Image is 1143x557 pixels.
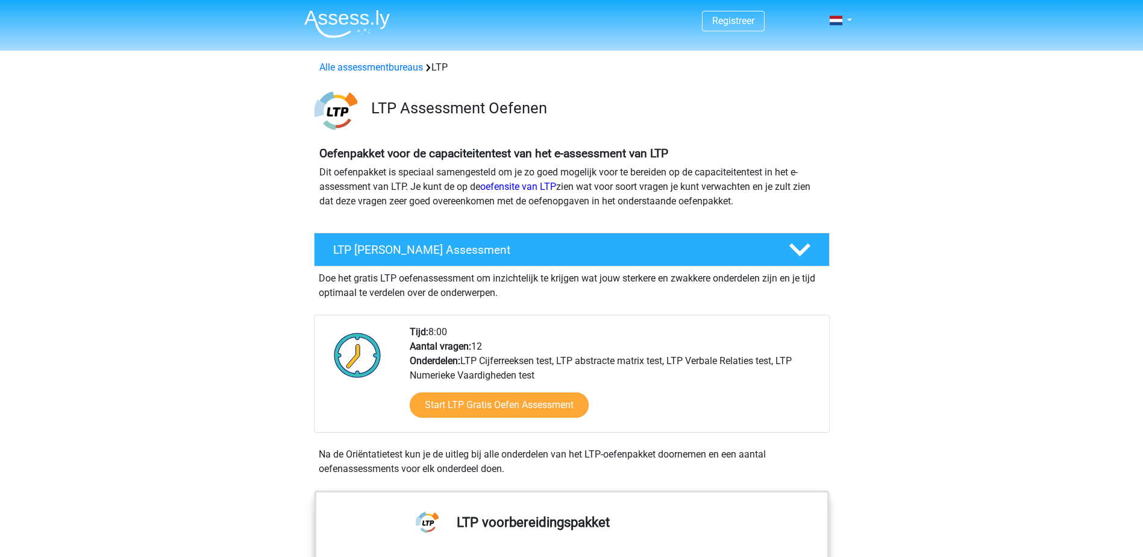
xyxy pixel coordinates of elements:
img: ltp.png [315,89,357,132]
div: Na de Oriëntatietest kun je de uitleg bij alle onderdelen van het LTP-oefenpakket doornemen en ee... [314,447,830,476]
a: LTP [PERSON_NAME] Assessment [309,233,835,266]
div: LTP [315,60,829,75]
p: Dit oefenpakket is speciaal samengesteld om je zo goed mogelijk voor te bereiden op de capaciteit... [319,165,824,209]
h4: LTP [PERSON_NAME] Assessment [333,243,769,257]
b: Aantal vragen: [410,341,471,352]
b: Onderdelen: [410,355,460,367]
h3: LTP Assessment Oefenen [371,99,820,118]
b: Oefenpakket voor de capaciteitentest van het e-assessment van LTP [319,146,668,160]
div: 8:00 12 LTP Cijferreeksen test, LTP abstracte matrix test, LTP Verbale Relaties test, LTP Numerie... [401,325,828,432]
img: Klok [327,325,388,385]
img: Assessly [304,10,390,38]
a: Alle assessmentbureaus [319,61,423,73]
a: Start LTP Gratis Oefen Assessment [410,392,589,418]
a: Registreer [712,15,754,27]
div: Doe het gratis LTP oefenassessment om inzichtelijk te krijgen wat jouw sterkere en zwakkere onder... [314,266,830,300]
a: oefensite van LTP [480,181,556,192]
b: Tijd: [410,326,428,338]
